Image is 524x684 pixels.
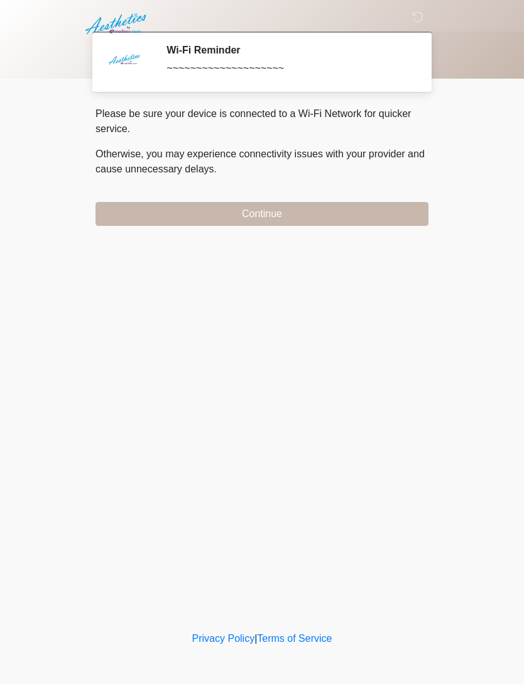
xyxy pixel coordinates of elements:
img: Aesthetics by Emediate Cure Logo [83,9,151,38]
h2: Wi-Fi Reminder [166,44,410,56]
a: Privacy Policy [192,633,255,644]
p: Please be sure your device is connected to a Wi-Fi Network for quicker service. [96,106,428,137]
a: | [254,633,257,644]
div: ~~~~~~~~~~~~~~~~~~~~ [166,61,410,76]
p: Otherwise, you may experience connectivity issues with your provider and cause unnecessary delays [96,147,428,177]
img: Agent Avatar [105,44,143,82]
span: . [214,164,217,174]
a: Terms of Service [257,633,332,644]
button: Continue [96,202,428,226]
